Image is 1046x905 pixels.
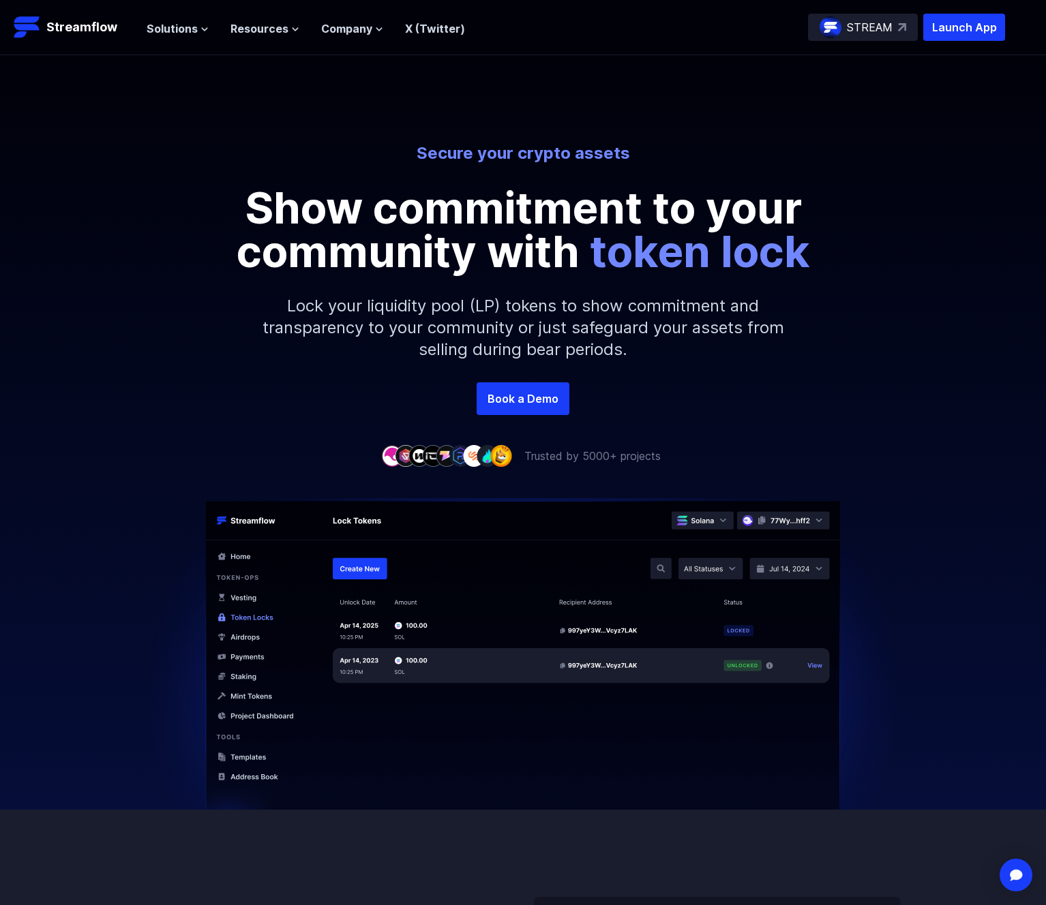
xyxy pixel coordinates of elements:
[847,19,893,35] p: STREAM
[321,20,383,37] button: Company
[463,445,485,466] img: company-7
[477,382,569,415] a: Book a Demo
[147,20,198,37] span: Solutions
[405,22,465,35] a: X (Twitter)
[898,23,906,31] img: top-right-arrow.svg
[147,20,209,37] button: Solutions
[381,445,403,466] img: company-1
[449,445,471,466] img: company-6
[230,20,288,37] span: Resources
[145,142,901,164] p: Secure your crypto assets
[14,14,133,41] a: Streamflow
[524,448,661,464] p: Trusted by 5000+ projects
[216,186,830,273] p: Show commitment to your community with
[490,445,512,466] img: company-9
[808,14,918,41] a: STREAM
[923,14,1005,41] button: Launch App
[395,445,417,466] img: company-2
[422,445,444,466] img: company-4
[590,225,810,277] span: token lock
[134,498,912,844] img: Hero Image
[230,20,299,37] button: Resources
[477,445,498,466] img: company-8
[1000,859,1032,891] div: Open Intercom Messenger
[408,445,430,466] img: company-3
[321,20,372,37] span: Company
[46,18,117,37] p: Streamflow
[436,445,458,466] img: company-5
[14,14,41,41] img: Streamflow Logo
[820,16,841,38] img: streamflow-logo-circle.png
[230,273,816,382] p: Lock your liquidity pool (LP) tokens to show commitment and transparency to your community or jus...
